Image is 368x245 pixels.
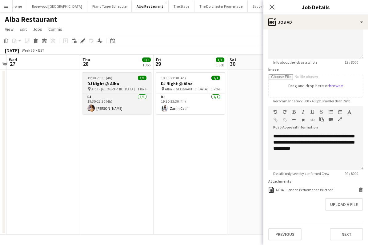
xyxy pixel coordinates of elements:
span: Recommendation: 600 x 400px, smaller than 2mb [268,99,355,103]
span: Wed [9,57,17,62]
button: Savoy Beaufort Bar [248,0,288,12]
span: 1 Role [138,87,146,91]
div: [DATE] [5,47,19,53]
span: Info about the job as a whole [268,60,322,65]
span: Fri [156,57,161,62]
div: BST [38,48,44,53]
button: Upload a file [325,198,363,211]
button: HTML Code [310,117,314,122]
span: Jobs [33,26,42,32]
div: Job Ad [263,15,368,30]
a: View [2,25,16,33]
button: Ordered List [338,109,342,114]
button: Piano Tuner Schedule [87,0,132,12]
span: Details only seen by confirmed Crew [268,171,334,176]
app-job-card: 19:30-23:30 (4h)1/1DJ Night @ Alba Alba - [GEOGRAPHIC_DATA]1 RoleDJ1/119:30-23:30 (4h)Zarrin Calif [156,72,225,114]
a: Edit [17,25,29,33]
span: 1/1 [211,76,220,80]
button: The Dorchester Promenade [194,0,248,12]
button: Unordered List [329,109,333,114]
a: Comms [46,25,65,33]
button: Text Color [347,109,351,114]
span: View [5,26,14,32]
button: Strikethrough [319,109,324,114]
button: The Stage [169,0,194,12]
a: Jobs [30,25,45,33]
span: Alba - [GEOGRAPHIC_DATA] [165,87,208,91]
button: Insert video [329,117,333,122]
span: 99 / 8000 [340,171,363,176]
span: 19:30-23:30 (4h) [87,76,112,80]
span: 1/1 [142,57,151,62]
span: 1 Role [211,87,220,91]
span: Week 35 [20,48,36,53]
span: 29 [155,60,161,67]
button: Previous [268,228,302,240]
span: 30 [229,60,236,67]
button: Paste as plain text [319,117,324,122]
button: Horizontal Line [292,117,296,122]
span: 28 [82,60,90,67]
h3: DJ Night @ Alba [156,81,225,86]
app-card-role: DJ1/119:30-23:30 (4h)Zarrin Calif [156,93,225,114]
span: Sat [230,57,236,62]
button: Alba Restaurant [132,0,169,12]
button: Underline [310,109,314,114]
button: Clear Formatting [301,117,305,122]
h3: DJ Night @ Alba [82,81,151,86]
button: Next [330,228,363,240]
label: Attachments [268,179,291,184]
app-card-role: DJ1/119:30-23:30 (4h)[PERSON_NAME] [82,93,151,114]
button: Rosewood [GEOGRAPHIC_DATA] [27,0,87,12]
span: Thu [82,57,90,62]
h3: Job Details [263,3,368,11]
div: 1 Job [142,63,150,67]
button: Redo [282,109,287,114]
span: 1/1 [216,57,224,62]
button: Fullscreen [338,117,342,122]
span: Alba - [GEOGRAPHIC_DATA] [91,87,135,91]
app-job-card: 19:30-23:30 (4h)1/1DJ Night @ Alba Alba - [GEOGRAPHIC_DATA]1 RoleDJ1/119:30-23:30 (4h)[PERSON_NAME] [82,72,151,114]
span: Comms [48,26,62,32]
span: 19:30-23:30 (4h) [161,76,186,80]
button: Italic [301,109,305,114]
div: ALBA - London Performance Brief.pdf [276,188,333,192]
h1: Alba Restaurant [5,15,57,24]
button: Undo [273,109,278,114]
button: Bold [292,109,296,114]
span: 27 [8,60,17,67]
span: Edit [20,26,27,32]
div: 1 Job [216,63,224,67]
span: 1/1 [138,76,146,80]
span: 13 / 8000 [340,60,363,65]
